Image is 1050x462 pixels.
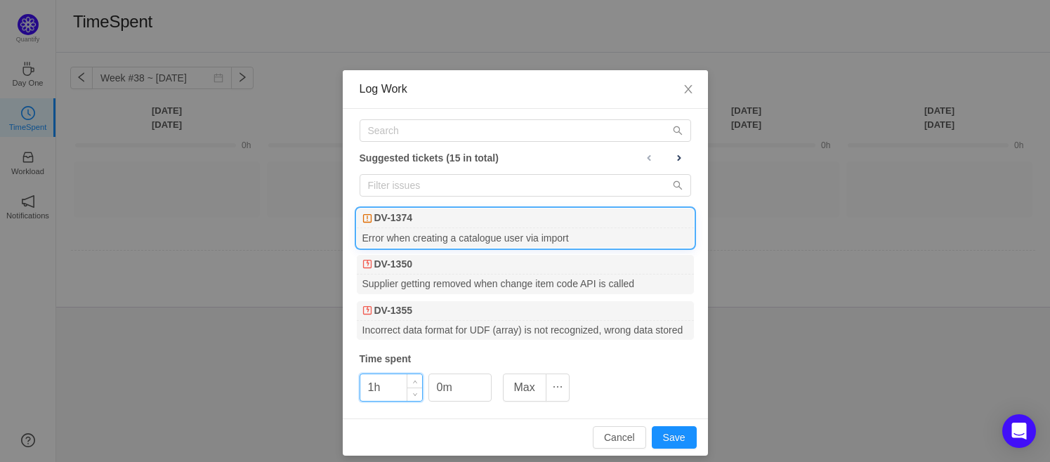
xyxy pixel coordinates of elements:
div: Supplier getting removed when change item code API is called [357,275,694,293]
i: icon: search [673,180,683,190]
button: Save [652,426,697,449]
i: icon: close [683,84,694,95]
img: Bug - Internal [362,213,372,223]
button: icon: ellipsis [546,374,570,402]
input: Search [360,119,691,142]
b: DV-1355 [374,303,412,318]
button: Close [669,70,708,110]
button: Max [503,374,546,402]
span: Increase Value [407,374,422,388]
div: Error when creating a catalogue user via import [357,228,694,247]
div: Log Work [360,81,691,97]
span: Decrease Value [407,388,422,401]
i: icon: up [412,379,417,384]
div: Incorrect data format for UDF (array) is not recognized, wrong data stored [357,321,694,340]
input: Filter issues [360,174,691,197]
div: Suggested tickets (15 in total) [360,149,691,167]
i: icon: down [412,392,417,397]
b: DV-1374 [374,211,412,225]
div: Time spent [360,352,691,367]
img: Defect [362,259,372,269]
i: icon: search [673,126,683,136]
button: Cancel [593,426,646,449]
img: Defect [362,305,372,315]
b: DV-1350 [374,257,412,272]
div: Open Intercom Messenger [1002,414,1036,448]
